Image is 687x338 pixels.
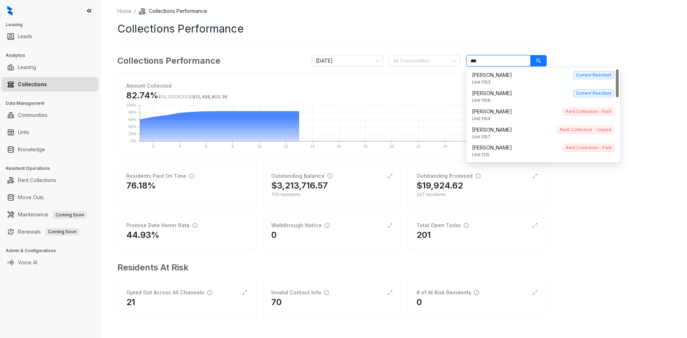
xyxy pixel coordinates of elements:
[472,152,489,158] span: Unit: 1110
[271,191,393,198] div: 1110 residents
[1,190,98,205] li: Move Outs
[443,144,447,148] text: 24
[476,173,481,178] span: info-circle
[284,144,288,148] text: 12
[416,229,431,241] h2: 201
[472,89,512,97] span: [PERSON_NAME]
[128,110,136,114] text: 80%
[126,90,227,101] h3: 82.74%
[1,125,98,139] li: Units
[128,124,136,129] text: 40%
[117,21,547,37] h1: Collections Performance
[532,290,538,295] span: expand-alt
[1,207,98,222] li: Maintenance
[532,173,538,179] span: expand-alt
[416,144,420,148] text: 22
[18,77,47,92] a: Collections
[128,132,136,136] text: 20%
[563,144,614,152] span: Rent Collection - Paid
[557,126,614,134] span: Rent Collection - Unpaid
[416,221,469,229] div: Total Open Tasks
[232,144,234,148] text: 8
[18,60,36,74] a: Leasing
[45,228,79,236] span: Coming Soon
[472,97,491,104] span: Unit: 1106
[128,117,136,122] text: 60%
[536,58,541,63] span: search
[271,180,328,191] h2: $3,213,716.57
[18,108,48,122] a: Communities
[337,144,341,148] text: 16
[126,180,156,191] h2: 76.18%
[131,139,136,143] text: 0%
[472,134,491,141] span: Unit: 1107
[6,21,100,28] h3: Leasing
[327,173,332,178] span: info-circle
[390,144,394,148] text: 20
[271,172,332,180] div: Outstanding Balance
[1,225,98,239] li: Renewals
[573,89,614,97] span: Current Resident
[325,223,330,228] span: info-circle
[18,173,56,187] a: Rent Collections
[192,94,227,99] span: $12,488,802.36
[126,172,194,180] div: Residents Paid On Time
[472,144,512,152] span: [PERSON_NAME]
[193,223,198,228] span: info-circle
[159,94,190,99] span: $10,333,163.53
[573,71,614,79] span: Current Resident
[18,125,29,139] a: Units
[117,54,220,67] h3: Collections Performance
[563,108,614,116] span: Rent Collection - Paid
[1,142,98,157] li: Knowledge
[53,211,87,219] span: Coming Soon
[271,229,277,241] h2: 0
[18,142,45,157] a: Knowledge
[310,144,315,148] text: 14
[472,108,512,116] span: [PERSON_NAME]
[472,126,512,134] span: [PERSON_NAME]
[271,297,282,308] h2: 70
[271,289,329,297] div: Invalid Contact Info
[416,297,422,308] h2: 0
[6,100,100,107] h3: Data Management
[387,290,393,295] span: expand-alt
[117,261,541,274] h3: Residents At Risk
[1,77,98,92] li: Collections
[474,290,479,295] span: info-circle
[139,7,207,15] li: Collections Performance
[464,223,469,228] span: info-circle
[1,60,98,74] li: Leasing
[189,173,194,178] span: info-circle
[205,144,207,148] text: 6
[152,144,154,148] text: 2
[134,7,136,15] li: /
[179,144,181,148] text: 4
[18,225,79,239] a: RenewalsComing Soon
[18,29,32,44] a: Leads
[126,83,171,89] strong: Amount Collected
[18,255,37,270] a: Voice AI
[1,173,98,187] li: Rent Collections
[126,229,160,241] h2: 44.93%
[1,255,98,270] li: Voice AI
[387,222,393,228] span: expand-alt
[126,103,136,107] text: 100%
[416,191,538,198] div: 207 residents
[18,190,44,205] a: Move Outs
[363,144,367,148] text: 18
[126,289,212,297] div: Opted Out Across All Channels
[1,108,98,122] li: Communities
[416,289,479,297] div: # of At Risk Residents
[159,94,227,99] span: /
[6,248,100,254] h3: Admin & Configurations
[257,144,262,148] text: 10
[416,180,463,191] h2: $19,924.62
[126,221,198,229] div: Promise Date Honor Rate
[532,222,538,228] span: expand-alt
[116,7,133,15] a: Home
[472,79,491,86] span: Unit: 1103
[472,116,491,122] span: Unit: 1104
[242,290,248,295] span: expand-alt
[271,221,330,229] div: Walkthrough Notice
